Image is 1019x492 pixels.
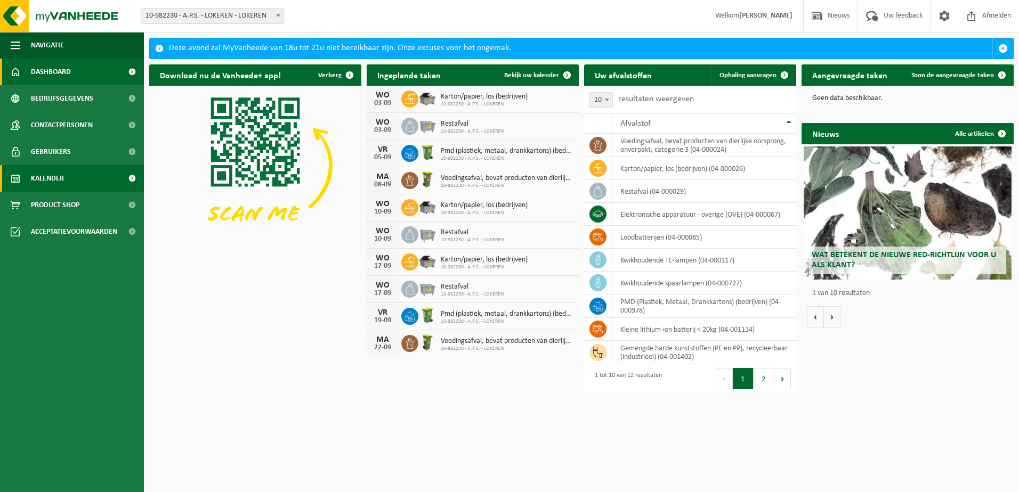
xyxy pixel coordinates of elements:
[441,283,504,291] span: Restafval
[441,291,504,298] span: 10-982230 - A.P.S. - LOKEREN
[31,32,64,59] span: Navigatie
[372,100,393,107] div: 03-09
[589,92,613,108] span: 10
[441,264,528,270] span: 10-982230 - A.P.S. - LOKEREN
[441,346,573,352] span: 10-982230 - A.P.S. - LOKEREN
[31,192,79,218] span: Product Shop
[372,145,393,154] div: VR
[589,367,662,390] div: 1 tot 10 van 12 resultaten
[612,272,796,294] td: kwikhoudende spaarlampen (04-000727)
[590,93,612,108] span: 10
[372,235,393,243] div: 10-09
[149,86,361,245] img: Download de VHEPlus App
[612,294,796,318] td: PMD (Plastiek, Metaal, Drankkartons) (bedrijven) (04-000978)
[807,306,824,327] button: Vorige
[372,281,393,290] div: WO
[733,368,754,389] button: 1
[719,72,777,79] span: Ophaling aanvragen
[372,208,393,216] div: 10-09
[372,154,393,161] div: 05-09
[372,263,393,270] div: 17-09
[318,72,342,79] span: Verberg
[612,203,796,226] td: elektronische apparatuur - overige (OVE) (04-000067)
[812,95,1003,102] p: Geen data beschikbaar.
[418,89,436,107] img: WB-5000-GAL-GY-01
[802,123,850,144] h2: Nieuws
[372,290,393,297] div: 17-09
[496,64,578,86] a: Bekijk uw kalender
[612,134,796,157] td: voedingsafval, bevat producten van dierlijke oorsprong, onverpakt, categorie 3 (04-000024)
[584,64,662,85] h2: Uw afvalstoffen
[824,306,840,327] button: Volgende
[802,64,898,85] h2: Aangevraagde taken
[372,254,393,263] div: WO
[441,128,504,135] span: 10-982230 - A.P.S. - LOKEREN
[372,181,393,188] div: 08-09
[947,123,1013,144] a: Alle artikelen
[441,337,573,346] span: Voedingsafval, bevat producten van dierlijke oorsprong, onverpakt, categorie 3
[372,173,393,181] div: MA
[418,333,436,351] img: WB-0060-HPE-GN-50
[441,174,573,183] span: Voedingsafval, bevat producten van dierlijke oorsprong, onverpakt, categorie 3
[612,226,796,249] td: loodbatterijen (04-000085)
[372,127,393,134] div: 03-09
[418,170,436,188] img: WB-0060-HPE-GN-50
[141,8,284,24] span: 10-982230 - A.P.S. - LOKEREN - LOKEREN
[372,200,393,208] div: WO
[31,59,71,85] span: Dashboard
[418,143,436,161] img: WB-0240-HPE-GN-50
[418,116,436,134] img: WB-2500-GAL-GY-01
[441,210,528,216] span: 10-982230 - A.P.S. - LOKEREN
[418,279,436,297] img: WB-2500-GAL-GY-01
[31,165,64,192] span: Kalender
[612,249,796,272] td: kwikhoudende TL-lampen (04-000117)
[418,252,436,270] img: WB-5000-GAL-GY-01
[372,308,393,317] div: VR
[804,146,1012,280] a: Wat betekent de nieuwe RED-richtlijn voor u als klant?
[441,147,573,155] span: Pmd (plastiek, metaal, drankkartons) (bedrijven)
[441,228,504,237] span: Restafval
[441,256,528,264] span: Karton/papier, los (bedrijven)
[31,112,93,138] span: Contactpersonen
[903,64,1013,86] a: Toon de aangevraagde taken
[739,12,792,20] strong: [PERSON_NAME]
[441,310,573,318] span: Pmd (plastiek, metaal, drankkartons) (bedrijven)
[149,64,292,85] h2: Download nu de Vanheede+ app!
[372,344,393,351] div: 22-09
[441,93,528,101] span: Karton/papier, los (bedrijven)
[372,227,393,235] div: WO
[367,64,451,85] h2: Ingeplande taken
[618,95,694,103] label: resultaten weergeven
[372,118,393,127] div: WO
[754,368,774,389] button: 2
[716,368,733,389] button: Previous
[310,64,360,86] button: Verberg
[441,237,504,243] span: 10-982230 - A.P.S. - LOKEREN
[812,251,996,269] span: Wat betekent de nieuwe RED-richtlijn voor u als klant?
[372,91,393,100] div: WO
[441,201,528,210] span: Karton/papier, los (bedrijven)
[612,318,796,341] td: kleine lithium-ion batterij < 20kg (04-001114)
[418,198,436,216] img: WB-5000-GAL-GY-01
[441,155,573,162] span: 10-982230 - A.P.S. - LOKEREN
[441,318,573,325] span: 10-982230 - A.P.S. - LOKEREN
[612,157,796,180] td: karton/papier, los (bedrijven) (04-000026)
[812,290,1008,297] p: 1 van 10 resultaten
[31,138,71,165] span: Gebruikers
[774,368,791,389] button: Next
[372,317,393,324] div: 19-09
[620,119,651,128] span: Afvalstof
[169,38,992,59] div: Deze avond zal MyVanheede van 18u tot 21u niet bereikbaar zijn. Onze excuses voor het ongemak.
[441,183,573,189] span: 10-982230 - A.P.S. - LOKEREN
[504,72,559,79] span: Bekijk uw kalender
[441,120,504,128] span: Restafval
[441,101,528,108] span: 10-982230 - A.P.S. - LOKEREN
[612,180,796,203] td: restafval (04-000029)
[141,9,284,23] span: 10-982230 - A.P.S. - LOKEREN - LOKEREN
[31,85,93,112] span: Bedrijfsgegevens
[911,72,994,79] span: Toon de aangevraagde taken
[418,225,436,243] img: WB-2500-GAL-GY-01
[372,335,393,344] div: MA
[418,306,436,324] img: WB-0240-HPE-GN-50
[31,218,117,245] span: Acceptatievoorwaarden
